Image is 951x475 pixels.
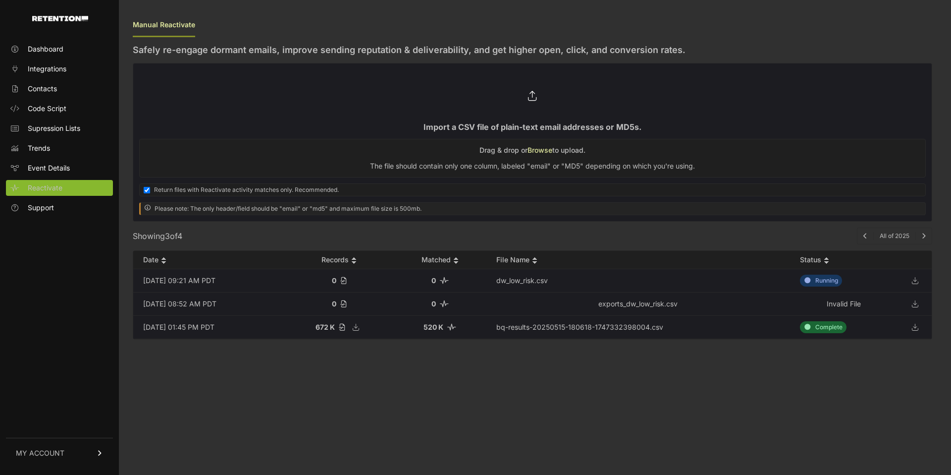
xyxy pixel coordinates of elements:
[28,84,57,94] span: Contacts
[453,257,459,264] img: no_sort-eaf950dc5ab64cae54d48a5578032e96f70b2ecb7d747501f34c8f2db400fb66.gif
[133,293,285,316] td: [DATE] 08:52 AM PDT
[285,251,394,269] th: Records
[28,163,70,173] span: Event Details
[332,276,336,285] strong: 0
[16,448,64,458] span: MY ACCOUNT
[133,14,195,37] div: Manual Reactivate
[790,251,898,269] th: Status
[6,81,113,97] a: Contacts
[532,257,537,264] img: no_sort-eaf950dc5ab64cae54d48a5578032e96f70b2ecb7d747501f34c8f2db400fb66.gif
[332,299,336,308] strong: 0
[440,277,449,284] i: Number of matched records
[28,123,80,133] span: Supression Lists
[857,228,932,244] nav: Page navigation
[133,230,182,242] div: Showing of
[800,321,846,333] div: Complete
[6,101,113,117] a: Code Script
[6,41,113,57] a: Dashboard
[431,299,436,308] strong: 0
[154,186,339,194] span: Return files with Reactivate activity matches only. Recommended.
[824,257,829,264] img: no_sort-eaf950dc5ab64cae54d48a5578032e96f70b2ecb7d747501f34c8f2db400fb66.gif
[447,324,456,331] i: Number of matched records
[165,231,170,241] span: 3
[6,160,113,176] a: Event Details
[6,438,113,468] a: MY ACCOUNT
[133,269,285,293] td: [DATE] 09:21 AM PDT
[922,232,926,239] a: Next
[873,232,915,240] li: All of 2025
[28,183,62,193] span: Reactivate
[161,257,166,264] img: no_sort-eaf950dc5ab64cae54d48a5578032e96f70b2ecb7d747501f34c8f2db400fb66.gif
[440,300,449,307] i: Number of matched records
[6,200,113,216] a: Support
[486,293,790,316] td: exports_dw_low_risk.csv
[340,277,346,284] i: Record count of the file
[28,143,50,153] span: Trends
[28,44,63,54] span: Dashboard
[133,251,285,269] th: Date
[340,300,346,307] i: Record count of the file
[486,251,790,269] th: File Name
[6,180,113,196] a: Reactivate
[431,276,436,285] strong: 0
[32,16,88,21] img: Retention.com
[6,120,113,136] a: Supression Lists
[28,104,66,114] span: Code Script
[863,232,867,239] a: Previous
[6,61,113,77] a: Integrations
[486,316,790,339] td: bq-results-20250515-180618-1747332398004.csv
[339,324,345,331] i: Record count of the file
[800,275,842,287] div: Running
[316,323,335,331] strong: 672 K
[177,231,182,241] span: 4
[394,251,486,269] th: Matched
[486,269,790,293] td: dw_low_risk.csv
[133,43,932,57] h2: Safely re-engage dormant emails, improve sending reputation & deliverability, and get higher open...
[351,257,357,264] img: no_sort-eaf950dc5ab64cae54d48a5578032e96f70b2ecb7d747501f34c8f2db400fb66.gif
[28,203,54,213] span: Support
[6,140,113,156] a: Trends
[790,293,898,316] td: Invalid File
[28,64,66,74] span: Integrations
[133,316,285,339] td: [DATE] 01:45 PM PDT
[144,187,150,193] input: Return files with Reactivate activity matches only. Recommended.
[423,323,443,331] strong: 520 K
